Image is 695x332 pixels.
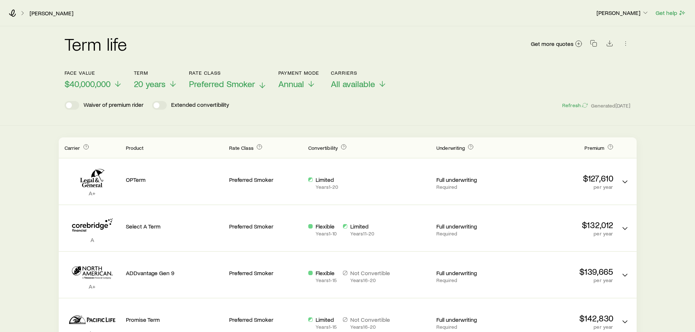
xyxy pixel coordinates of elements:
[436,145,465,151] span: Underwriting
[189,70,267,89] button: Rate ClassPreferred Smoker
[316,316,337,323] p: Limited
[316,269,337,277] p: Flexible
[278,70,320,89] button: Payment ModeAnnual
[134,79,166,89] span: 20 years
[84,101,143,110] p: Waiver of premium rider
[171,101,229,110] p: Extended convertibility
[29,10,74,17] a: [PERSON_NAME]
[189,79,255,89] span: Preferred Smoker
[516,324,613,330] p: per year
[65,79,111,89] span: $40,000,000
[436,277,510,283] p: Required
[126,223,224,230] p: Select A Term
[436,176,510,183] p: Full underwriting
[605,41,615,48] a: Download CSV
[134,70,177,89] button: Term20 years
[65,145,80,151] span: Carrier
[189,70,267,76] p: Rate Class
[516,220,613,230] p: $132,012
[655,9,686,17] button: Get help
[350,277,390,283] p: Years 16 - 20
[436,223,510,230] p: Full underwriting
[65,236,120,243] p: A
[316,223,337,230] p: Flexible
[591,102,630,109] span: Generated
[316,231,337,237] p: Years 1 - 10
[229,269,302,277] p: Preferred Smoker
[562,102,588,109] button: Refresh
[531,41,574,47] span: Get more quotes
[615,102,631,109] span: [DATE]
[350,269,390,277] p: Not Convertible
[229,223,302,230] p: Preferred Smoker
[316,184,338,190] p: Years 1 - 20
[65,283,120,290] p: A+
[584,145,604,151] span: Premium
[596,9,649,16] p: [PERSON_NAME]
[316,324,337,330] p: Years 1 - 15
[350,324,390,330] p: Years 16 - 20
[436,324,510,330] p: Required
[331,79,375,89] span: All available
[516,277,613,283] p: per year
[350,223,375,230] p: Limited
[229,176,302,183] p: Preferred Smoker
[65,35,127,52] h2: Term life
[516,173,613,183] p: $127,610
[436,316,510,323] p: Full underwriting
[134,70,177,76] p: Term
[530,40,583,48] a: Get more quotes
[350,231,375,237] p: Years 11 - 20
[126,145,144,151] span: Product
[126,316,224,323] p: Promise Term
[65,70,122,89] button: Face value$40,000,000
[229,145,254,151] span: Rate Class
[65,190,120,197] p: A+
[436,184,510,190] p: Required
[436,231,510,237] p: Required
[516,184,613,190] p: per year
[278,70,320,76] p: Payment Mode
[65,70,122,76] p: Face value
[596,9,649,17] button: [PERSON_NAME]
[126,269,224,277] p: ADDvantage Gen 9
[516,313,613,323] p: $142,830
[436,269,510,277] p: Full underwriting
[350,316,390,323] p: Not Convertible
[516,231,613,237] p: per year
[308,145,338,151] span: Convertibility
[331,70,387,89] button: CarriersAll available
[516,266,613,277] p: $139,665
[229,316,302,323] p: Preferred Smoker
[278,79,304,89] span: Annual
[331,70,387,76] p: Carriers
[316,277,337,283] p: Years 1 - 15
[316,176,338,183] p: Limited
[126,176,224,183] p: OPTerm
